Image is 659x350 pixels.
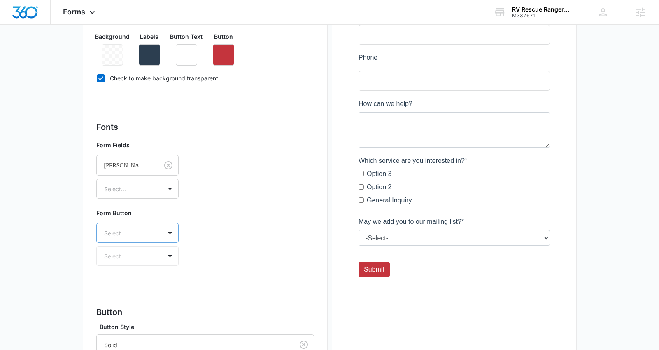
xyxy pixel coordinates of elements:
label: Button Style [100,322,317,331]
label: General Inquiry [8,235,53,245]
span: Forms [63,7,85,16]
h3: Fonts [96,121,314,133]
p: Labels [140,32,158,41]
div: account id [512,13,572,19]
label: Check to make background transparent [96,74,314,82]
p: Form Button [96,209,179,217]
p: Button [214,32,233,41]
label: Option 3 [8,209,33,218]
div: account name [512,6,572,13]
label: Option 2 [8,222,33,232]
p: Background [95,32,130,41]
span: Submit [5,305,26,312]
h3: Button [96,306,314,318]
p: Form Fields [96,141,179,149]
button: Clear [162,159,175,172]
p: Button Text [170,32,203,41]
